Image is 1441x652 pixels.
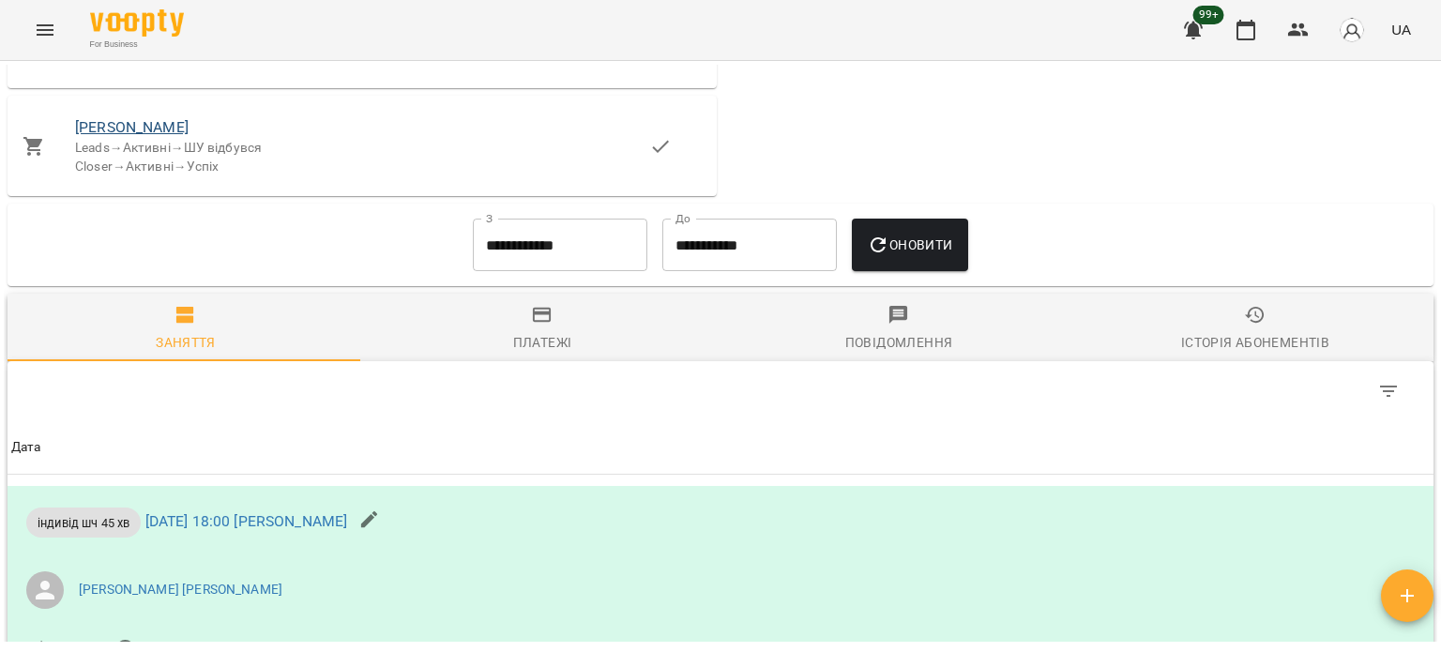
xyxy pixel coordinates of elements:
span: → [113,159,126,174]
button: Оновити [852,219,967,271]
div: Table Toolbar [8,361,1433,421]
a: [PERSON_NAME] [PERSON_NAME] [79,581,282,599]
div: Дата [11,436,41,459]
a: [PERSON_NAME] [75,118,189,136]
div: Платежі [513,331,572,354]
span: → [110,140,123,155]
span: індивід шч 45 хв [26,514,141,532]
button: Фільтр [1366,369,1411,414]
span: For Business [90,38,184,51]
img: Voopty Logo [90,9,184,37]
span: Оновити [867,234,952,256]
span: 99+ [1193,6,1224,24]
span: Дата [11,436,1430,459]
button: Menu [23,8,68,53]
img: avatar_s.png [1339,17,1365,43]
div: Історія абонементів [1181,331,1329,354]
div: Повідомлення [845,331,953,354]
div: Leads Активні ШУ відбувся [75,139,649,158]
button: UA [1384,12,1418,47]
div: Closer Активні Успіх [75,158,649,176]
div: Заняття [156,331,216,354]
span: → [174,159,187,174]
a: [DATE] 18:00 [PERSON_NAME] [145,513,348,531]
span: → [171,140,184,155]
div: Sort [11,436,41,459]
span: UA [1391,20,1411,39]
